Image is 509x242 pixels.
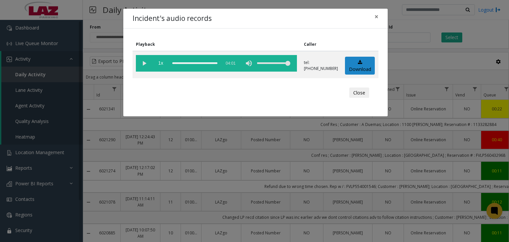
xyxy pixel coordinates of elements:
button: Close [349,88,369,98]
a: Download [345,57,375,75]
span: × [374,12,378,21]
th: Playback [133,38,301,51]
h4: Incident's audio records [133,13,212,24]
div: volume level [257,55,290,72]
p: tel:[PHONE_NUMBER] [304,60,338,72]
span: playback speed button [152,55,169,72]
th: Caller [301,38,342,51]
div: scrub bar [172,55,217,72]
button: Close [370,9,383,25]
